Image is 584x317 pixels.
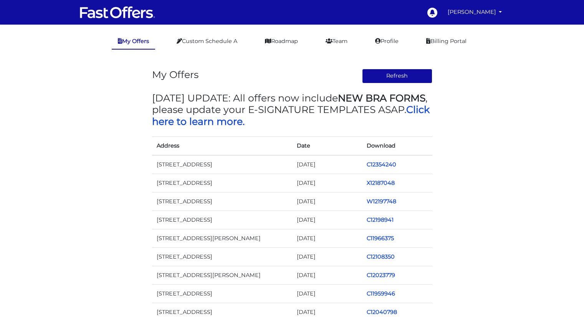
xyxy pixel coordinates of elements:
[292,211,362,229] td: [DATE]
[367,198,396,205] a: W12197748
[292,155,362,174] td: [DATE]
[367,309,397,315] a: C12040798
[152,285,292,303] td: [STREET_ADDRESS]
[152,69,199,80] h3: My Offers
[367,253,395,260] a: C12108350
[292,248,362,266] td: [DATE]
[152,155,292,174] td: [STREET_ADDRESS]
[152,266,292,285] td: [STREET_ADDRESS][PERSON_NAME]
[292,229,362,247] td: [DATE]
[292,136,362,155] th: Date
[445,5,505,20] a: [PERSON_NAME]
[152,229,292,247] td: [STREET_ADDRESS][PERSON_NAME]
[367,161,396,168] a: C12354240
[338,92,425,104] strong: NEW BRA FORMS
[367,272,395,279] a: C12023779
[152,136,292,155] th: Address
[362,136,432,155] th: Download
[292,192,362,211] td: [DATE]
[367,179,395,186] a: X12187048
[369,34,405,49] a: Profile
[112,34,155,50] a: My Offers
[152,248,292,266] td: [STREET_ADDRESS]
[292,174,362,192] td: [DATE]
[420,34,473,49] a: Billing Portal
[152,211,292,229] td: [STREET_ADDRESS]
[259,34,304,49] a: Roadmap
[367,235,394,242] a: C11966375
[152,104,430,127] a: Click here to learn more.
[170,34,243,49] a: Custom Schedule A
[292,285,362,303] td: [DATE]
[367,290,395,297] a: C11959946
[152,192,292,211] td: [STREET_ADDRESS]
[362,69,432,83] button: Refresh
[319,34,354,49] a: Team
[152,92,432,127] h3: [DATE] UPDATE: All offers now include , please update your E-SIGNATURE TEMPLATES ASAP.
[367,216,394,223] a: C12198941
[152,174,292,192] td: [STREET_ADDRESS]
[292,266,362,285] td: [DATE]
